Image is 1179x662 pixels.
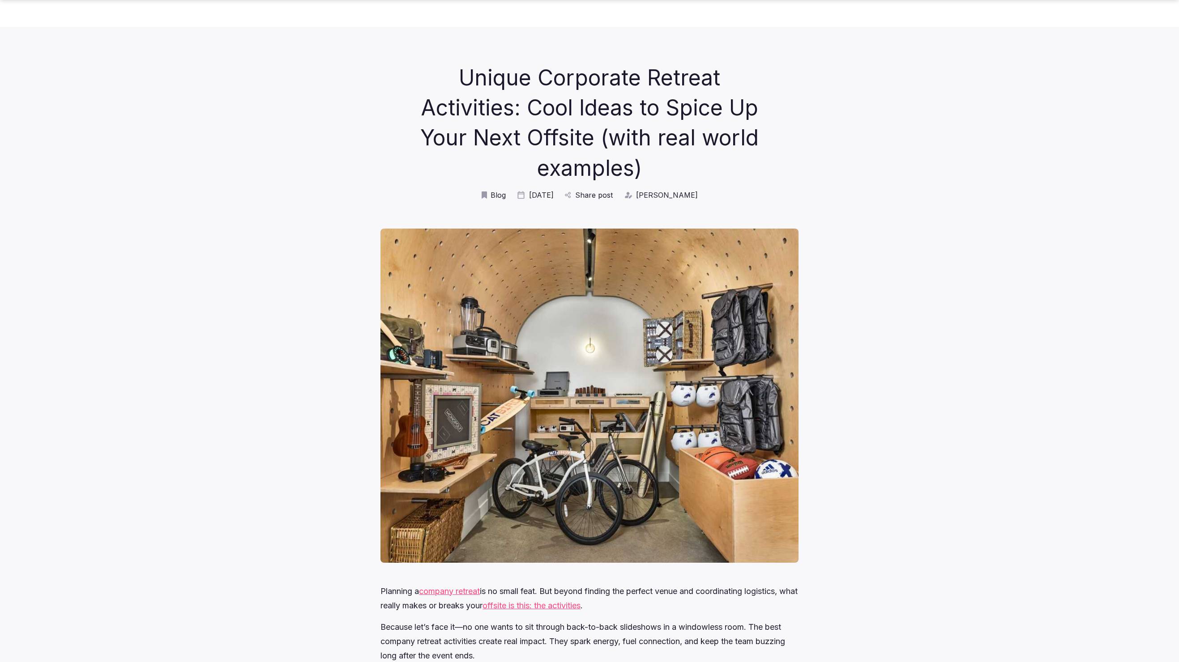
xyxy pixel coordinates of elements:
p: Planning a is no small feat. But beyond finding the perfect venue and coordinating logistics, wha... [380,584,798,613]
a: [PERSON_NAME] [624,190,698,200]
a: offsite is this: the activities [483,601,581,610]
span: Blog [491,190,506,200]
span: [PERSON_NAME] [636,190,698,200]
img: Unique Corporate Retreat Activities: Cool Ideas to Spice Up Your Next Offsite (with real world ex... [380,229,798,562]
span: Share post [575,190,613,200]
a: company retreat [419,586,480,596]
h1: Unique Corporate Retreat Activities: Cool Ideas to Spice Up Your Next Offsite (with real world ex... [407,63,773,183]
a: Blog [482,190,506,200]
